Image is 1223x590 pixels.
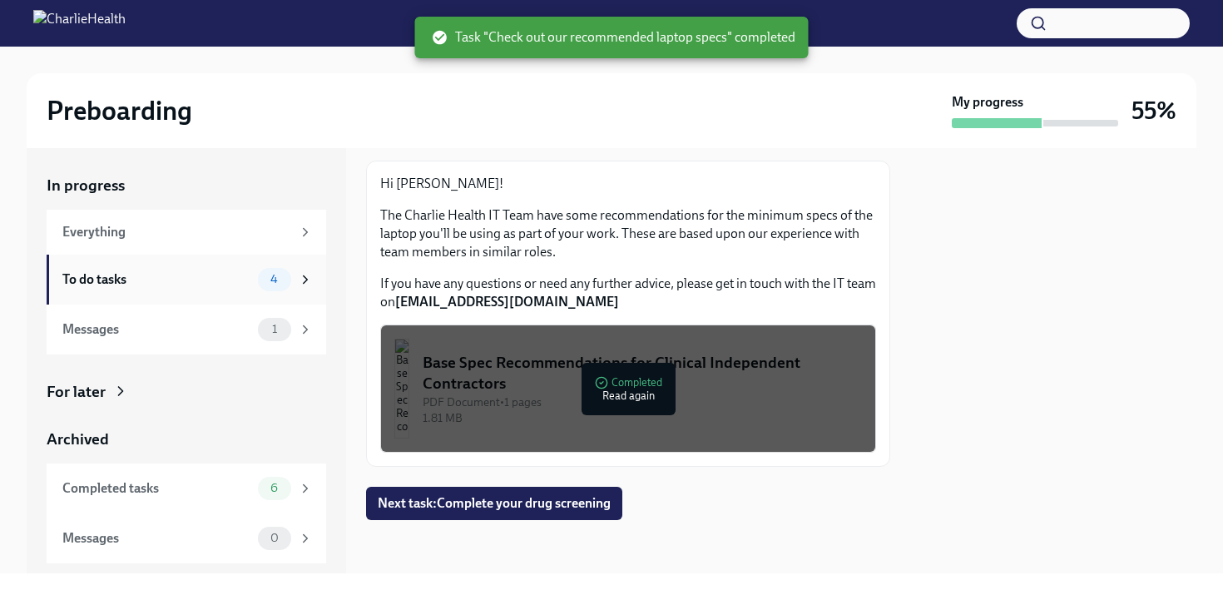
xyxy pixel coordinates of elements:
a: To do tasks4 [47,255,326,305]
p: The Charlie Health IT Team have some recommendations for the minimum specs of the laptop you'll b... [380,206,876,261]
div: Everything [62,223,291,241]
span: 6 [260,482,288,494]
span: 1 [262,323,287,335]
strong: [EMAIL_ADDRESS][DOMAIN_NAME] [395,294,619,310]
span: 4 [260,273,288,285]
div: 1.81 MB [423,410,862,426]
div: Messages [62,320,251,339]
span: Next task : Complete your drug screening [378,495,611,512]
button: Base Spec Recommendations for Clinical Independent ContractorsPDF Document•1 pages1.81 MBComplete... [380,325,876,453]
a: Messages1 [47,305,326,354]
span: 0 [260,532,289,544]
a: Everything [47,210,326,255]
strong: My progress [952,93,1023,112]
h3: 55% [1131,96,1176,126]
div: Completed tasks [62,479,251,498]
div: Messages [62,529,251,548]
div: Base Spec Recommendations for Clinical Independent Contractors [423,352,862,394]
img: CharlieHealth [33,10,126,37]
p: If you have any questions or need any further advice, please get in touch with the IT team on [380,275,876,311]
div: For later [47,381,106,403]
a: For later [47,381,326,403]
a: Archived [47,429,326,450]
img: Base Spec Recommendations for Clinical Independent Contractors [394,339,409,439]
h2: Preboarding [47,94,192,127]
a: Messages0 [47,513,326,563]
div: PDF Document • 1 pages [423,394,862,410]
a: Completed tasks6 [47,464,326,513]
p: Hi [PERSON_NAME]! [380,175,876,193]
button: Next task:Complete your drug screening [366,487,622,520]
a: In progress [47,175,326,196]
div: To do tasks [62,270,251,289]
span: Task "Check out our recommended laptop specs" completed [432,28,795,47]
